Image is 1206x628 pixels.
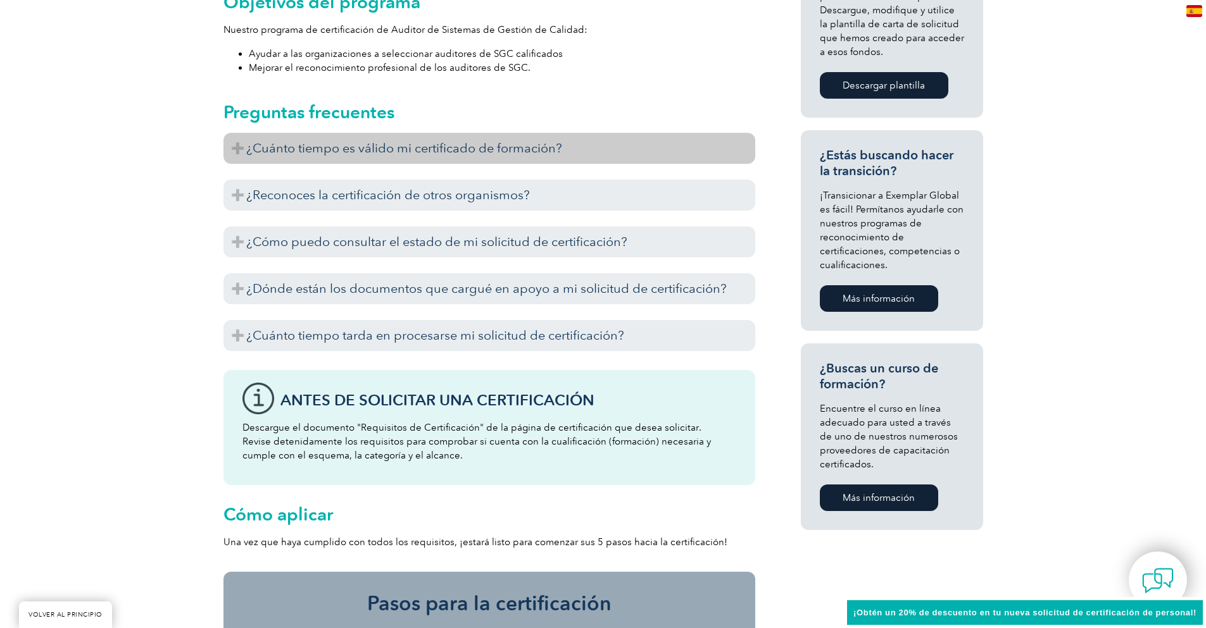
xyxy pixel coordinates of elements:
[242,436,711,461] font: Revise detenidamente los requisitos para comprobar si cuenta con la cualificación (formación) nec...
[246,281,727,296] font: ¿Dónde están los documentos que cargué en apoyo a mi solicitud de certificación?
[820,190,964,271] font: ¡Transicionar a Exemplar Global es fácil! Permítanos ayudarle con nuestros programas de reconocim...
[223,101,394,123] font: Preguntas frecuentes
[820,147,953,178] font: ¿Estás buscando hacer la transición?
[367,591,612,615] font: Pasos para la certificación
[28,611,103,619] font: VOLVER AL PRINCIPIO
[820,403,958,470] font: Encuentre el curso en línea adecuado para usted a través de uno de nuestros numerosos proveedores...
[246,328,624,343] font: ¿Cuánto tiempo tarda en procesarse mi solicitud de certificación?
[280,391,594,409] font: Antes de solicitar una certificación
[223,503,333,525] font: Cómo aplicar
[820,484,938,511] a: Más información
[1186,5,1202,17] img: es
[246,140,562,156] font: ¿Cuánto tiempo es válido mi certificado de formación?
[843,80,925,91] font: Descargar plantilla
[853,608,1197,617] font: ¡Obtén un 20% de descuento en tu nueva solicitud de certificación de personal!
[1142,565,1174,596] img: contact-chat.png
[820,360,938,391] font: ¿Buscas un curso de formación?
[820,72,948,99] a: Descargar plantilla
[242,422,701,433] font: Descargue el documento "Requisitos de Certificación" de la página de certificación que desea soli...
[246,234,627,249] font: ¿Cómo puedo consultar el estado de mi solicitud de certificación?
[249,62,531,73] font: Mejorar el reconocimiento profesional de los auditores de SGC.
[19,601,112,628] a: VOLVER AL PRINCIPIO
[843,293,915,304] font: Más información
[246,187,530,202] font: ¿Reconoces la certificación de otros organismos?
[223,24,587,35] font: Nuestro programa de certificación de Auditor de Sistemas de Gestión de Calidad:
[249,48,563,59] font: Ayudar a las organizaciones a seleccionar auditores de SGC calificados
[843,492,915,503] font: Más información
[820,285,938,312] a: Más información
[223,536,727,548] font: Una vez que haya cumplido con todos los requisitos, ¡estará listo para comenzar sus 5 pasos hacia...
